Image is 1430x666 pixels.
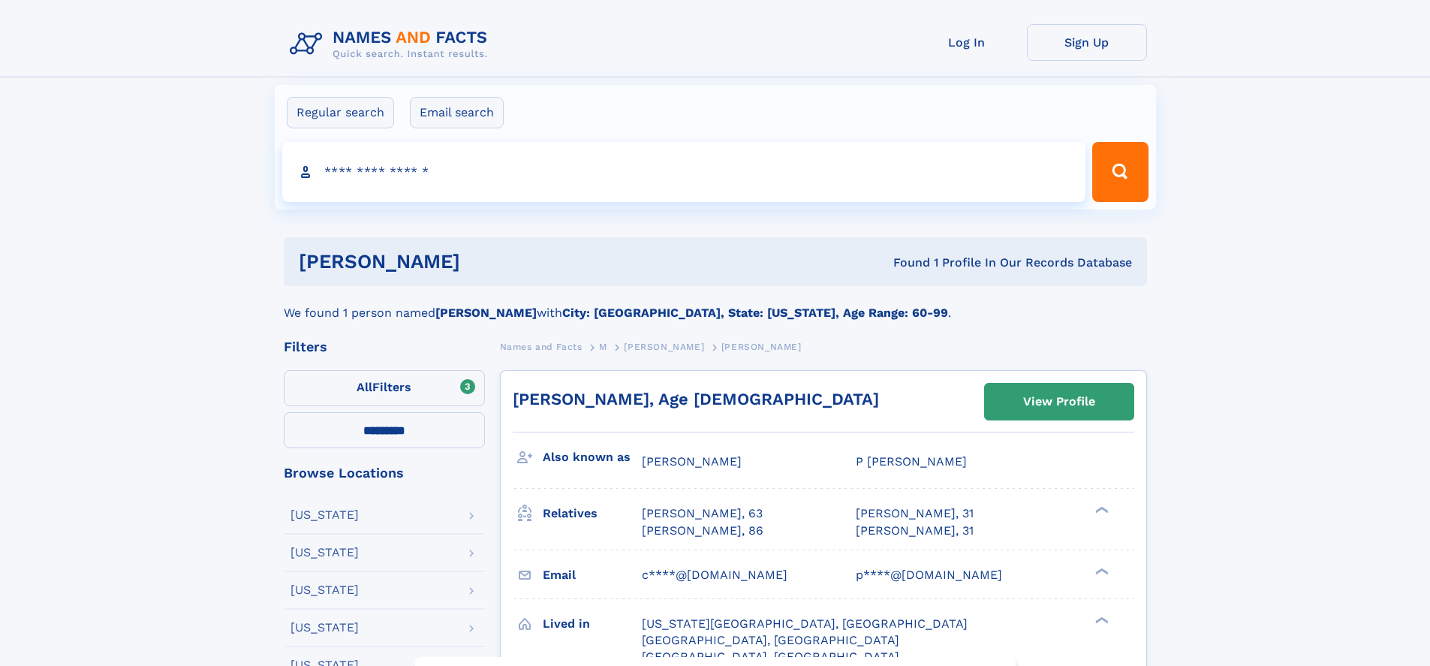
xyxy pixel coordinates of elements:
span: [GEOGRAPHIC_DATA], [GEOGRAPHIC_DATA] [642,649,899,664]
a: [PERSON_NAME], 63 [642,505,763,522]
div: We found 1 person named with . [284,286,1147,322]
h1: [PERSON_NAME] [299,252,677,271]
div: Found 1 Profile In Our Records Database [676,255,1132,271]
div: View Profile [1023,384,1095,419]
span: [PERSON_NAME] [642,454,742,469]
span: [US_STATE][GEOGRAPHIC_DATA], [GEOGRAPHIC_DATA] [642,616,968,631]
span: M [599,342,607,352]
b: City: [GEOGRAPHIC_DATA], State: [US_STATE], Age Range: 60-99 [562,306,948,320]
div: ❯ [1091,505,1109,515]
div: Browse Locations [284,466,485,480]
a: Names and Facts [500,337,583,356]
a: [PERSON_NAME], Age [DEMOGRAPHIC_DATA] [513,390,879,408]
label: Email search [410,97,504,128]
div: [US_STATE] [291,509,359,521]
button: Search Button [1092,142,1148,202]
a: [PERSON_NAME], 31 [856,505,974,522]
input: search input [282,142,1086,202]
span: All [357,380,372,394]
div: Filters [284,340,485,354]
a: View Profile [985,384,1133,420]
div: ❯ [1091,566,1109,576]
span: P [PERSON_NAME] [856,454,967,469]
h3: Lived in [543,611,642,637]
label: Filters [284,370,485,406]
h3: Also known as [543,445,642,470]
a: [PERSON_NAME] [624,337,704,356]
div: ❯ [1091,615,1109,625]
a: Sign Up [1027,24,1147,61]
div: [US_STATE] [291,622,359,634]
a: [PERSON_NAME], 86 [642,523,763,539]
div: [US_STATE] [291,547,359,559]
a: Log In [907,24,1027,61]
span: [PERSON_NAME] [624,342,704,352]
a: M [599,337,607,356]
label: Regular search [287,97,394,128]
img: Logo Names and Facts [284,24,500,65]
b: [PERSON_NAME] [435,306,537,320]
div: [US_STATE] [291,584,359,596]
a: [PERSON_NAME], 31 [856,523,974,539]
span: [GEOGRAPHIC_DATA], [GEOGRAPHIC_DATA] [642,633,899,647]
h3: Email [543,562,642,588]
h3: Relatives [543,501,642,526]
span: [PERSON_NAME] [721,342,802,352]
